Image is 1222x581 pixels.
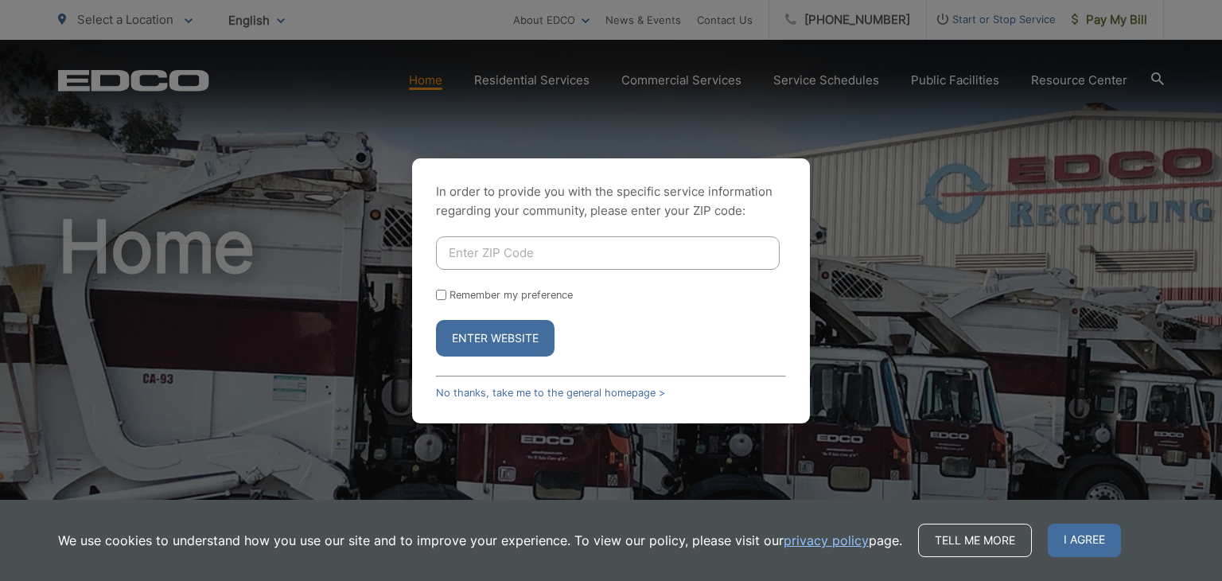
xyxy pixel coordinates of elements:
[918,524,1032,557] a: Tell me more
[436,387,665,399] a: No thanks, take me to the general homepage >
[436,236,780,270] input: Enter ZIP Code
[784,531,869,550] a: privacy policy
[58,531,902,550] p: We use cookies to understand how you use our site and to improve your experience. To view our pol...
[449,289,573,301] label: Remember my preference
[1048,524,1121,557] span: I agree
[436,182,786,220] p: In order to provide you with the specific service information regarding your community, please en...
[436,320,555,357] button: Enter Website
